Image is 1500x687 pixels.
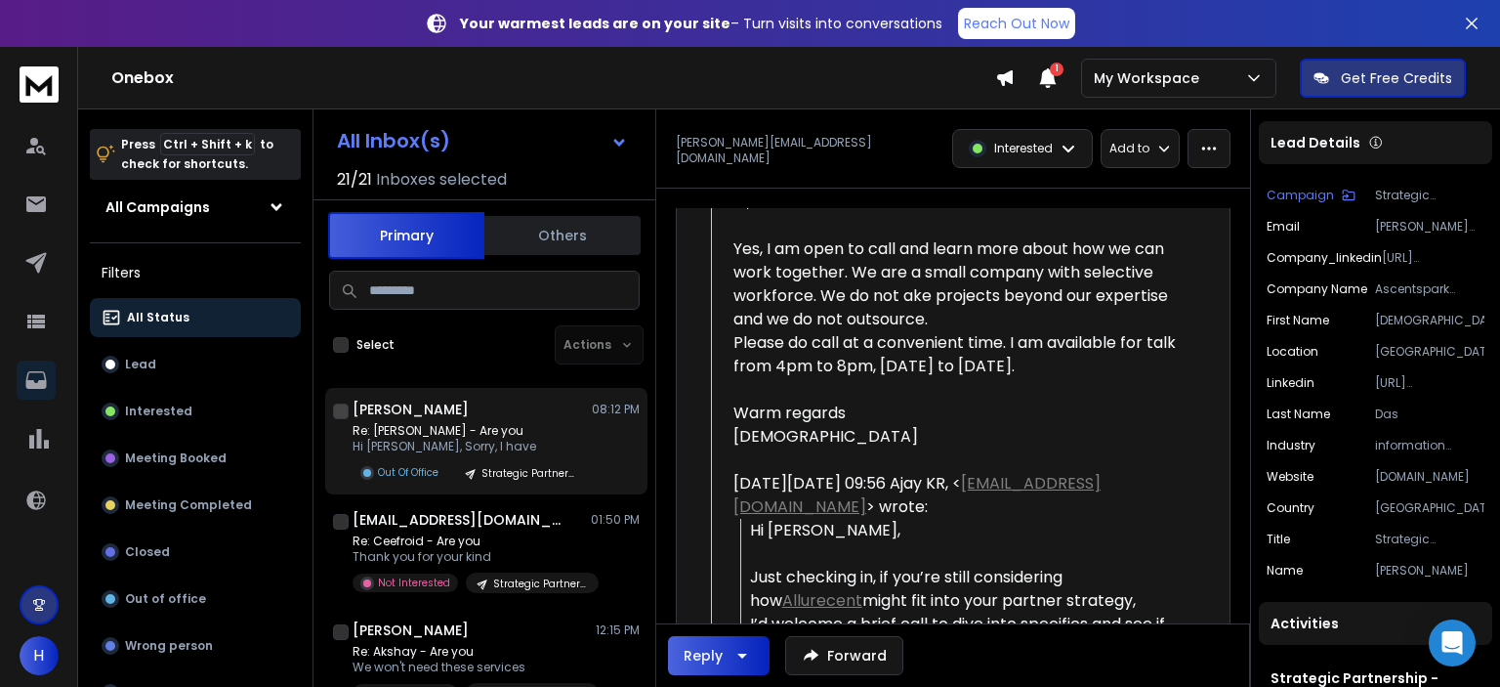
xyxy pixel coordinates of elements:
[668,636,770,675] button: Reply
[1267,407,1330,422] p: Last Name
[1267,313,1329,328] p: First Name
[733,402,1187,425] div: Warm regards
[1375,344,1484,360] p: [GEOGRAPHIC_DATA]
[1375,469,1484,485] p: [DOMAIN_NAME]
[378,465,438,480] p: Out Of Office
[1375,281,1484,297] p: Ascentspark Software
[125,497,252,513] p: Meeting Completed
[90,486,301,525] button: Meeting Completed
[90,439,301,478] button: Meeting Booked
[90,188,301,227] button: All Campaigns
[1094,68,1207,88] p: My Workspace
[353,660,587,675] p: We won't need these services
[1267,469,1313,485] p: website
[964,14,1069,33] p: Reach Out Now
[733,191,1187,449] div: Hi,
[1259,602,1492,645] div: Activities
[1375,219,1484,235] p: [PERSON_NAME][EMAIL_ADDRESS][DOMAIN_NAME]
[353,423,587,439] p: Re: [PERSON_NAME] - Are you
[1375,500,1484,516] p: [GEOGRAPHIC_DATA]
[1375,313,1484,328] p: [DEMOGRAPHIC_DATA]
[1375,532,1484,547] p: Strategic Development Manager
[994,141,1053,156] p: Interested
[111,66,995,90] h1: Onebox
[1382,250,1484,266] p: [URL][DOMAIN_NAME]
[958,8,1075,39] a: Reach Out Now
[460,14,730,33] strong: Your warmest leads are on your site
[1109,141,1149,156] p: Add to
[125,591,206,607] p: Out of office
[353,644,587,660] p: Re: Akshay - Are you
[1375,407,1484,422] p: Das
[1267,188,1334,203] p: Campaign
[1050,63,1063,76] span: 1
[337,131,450,150] h1: All Inbox(s)
[733,472,1187,519] div: [DATE][DATE] 09:56 Ajay KR, < > wrote:
[90,626,301,666] button: Wrong person
[125,451,227,466] p: Meeting Booked
[591,512,640,528] p: 01:50 PM
[684,646,723,666] div: Reply
[750,566,1187,613] div: Just checking in, if you’re still considering how might fit into your partner strategy,
[20,636,59,675] button: H
[1267,532,1290,547] p: title
[782,589,862,612] a: Allurecent
[105,197,210,217] h1: All Campaigns
[90,259,301,286] h3: Filters
[356,337,395,353] label: Select
[493,577,587,591] p: Strategic Partnership - Allurecent
[733,237,1187,331] div: Yes, I am open to call and learn more about how we can work together. We are a small company with...
[592,402,640,417] p: 08:12 PM
[121,135,273,174] p: Press to check for shortcuts.
[160,133,255,155] span: Ctrl + Shift + k
[1429,620,1476,666] div: Open Intercom Messenger
[90,392,301,431] button: Interested
[353,439,587,454] p: Hi [PERSON_NAME], Sorry, I have
[353,510,567,530] h1: [EMAIL_ADDRESS][DOMAIN_NAME]
[20,66,59,103] img: logo
[750,519,1187,542] div: Hi [PERSON_NAME],
[1375,563,1484,579] p: [PERSON_NAME]
[125,638,213,654] p: Wrong person
[676,135,940,166] p: [PERSON_NAME][EMAIL_ADDRESS][DOMAIN_NAME]
[376,168,507,192] h3: Inboxes selected
[750,613,1187,660] div: I’d welcome a brief call to dive into specifics and see if there’s mutual value.
[733,331,1187,378] div: Please do call at a convenient time. I am available for talk from 4pm to 8pm, [DATE] to [DATE].
[1267,500,1314,516] p: country
[90,533,301,572] button: Closed
[353,534,587,549] p: Re: Ceefroid - Are you
[733,472,1101,518] a: [EMAIL_ADDRESS][DOMAIN_NAME]
[127,310,189,325] p: All Status
[90,580,301,619] button: Out of office
[1341,68,1452,88] p: Get Free Credits
[1375,188,1484,203] p: Strategic Partnership - Allurecent
[596,623,640,638] p: 12:15 PM
[484,214,641,257] button: Others
[337,168,372,192] span: 21 / 21
[481,466,575,481] p: Strategic Partnership - Allurecent
[1267,281,1367,297] p: Company Name
[1267,344,1318,360] p: location
[1267,375,1314,391] p: linkedin
[1267,188,1355,203] button: Campaign
[785,636,903,675] button: Forward
[353,400,469,419] h1: [PERSON_NAME]
[125,357,156,372] p: Lead
[733,425,1187,449] div: [DEMOGRAPHIC_DATA]
[90,298,301,337] button: All Status
[1267,438,1315,453] p: industry
[125,404,192,419] p: Interested
[125,544,170,560] p: Closed
[328,212,484,259] button: Primary
[1375,438,1484,453] p: information technology & services
[460,14,942,33] p: – Turn visits into conversations
[1267,563,1303,579] p: name
[1375,375,1484,391] p: [URL][DOMAIN_NAME][PERSON_NAME]
[1267,219,1300,235] p: Email
[378,576,450,590] p: Not Interested
[321,121,644,160] button: All Inbox(s)
[90,345,301,384] button: Lead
